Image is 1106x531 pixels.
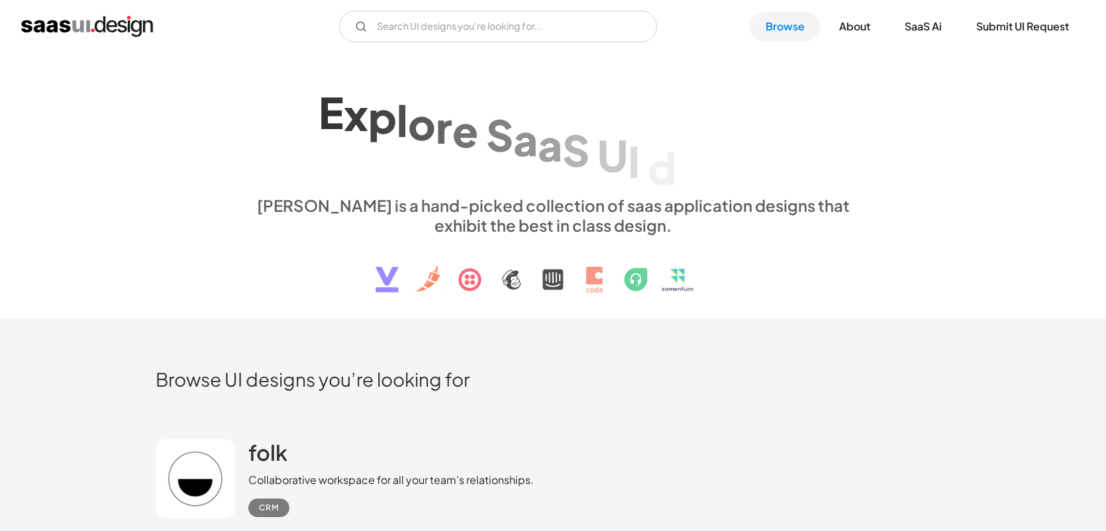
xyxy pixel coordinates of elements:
div: Collaborative workspace for all your team’s relationships. [248,472,534,488]
div: a [513,115,538,166]
div: x [344,89,368,140]
div: S [486,110,513,161]
div: r [436,101,452,152]
a: SaaS Ai [889,12,958,41]
a: About [823,12,886,41]
div: I [628,136,640,187]
div: o [408,98,436,149]
div: U [597,130,628,181]
div: [PERSON_NAME] is a hand-picked collection of saas application designs that exhibit the best in cl... [248,195,858,235]
img: text, icon, saas logo [352,235,754,304]
div: E [319,87,344,138]
div: a [538,119,562,170]
div: e [452,105,478,156]
a: home [21,16,153,37]
div: S [562,124,589,175]
input: Search UI designs you're looking for... [339,11,657,42]
div: CRM [259,500,279,516]
div: l [397,95,408,146]
a: folk [248,439,287,472]
form: Email Form [339,11,657,42]
a: Browse [750,12,821,41]
h2: folk [248,439,287,465]
h1: Explore SaaS UI design patterns & interactions. [248,80,858,182]
h2: Browse UI designs you’re looking for [156,367,950,391]
div: d [648,142,676,193]
div: p [368,92,397,143]
a: Submit UI Request [960,12,1085,41]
